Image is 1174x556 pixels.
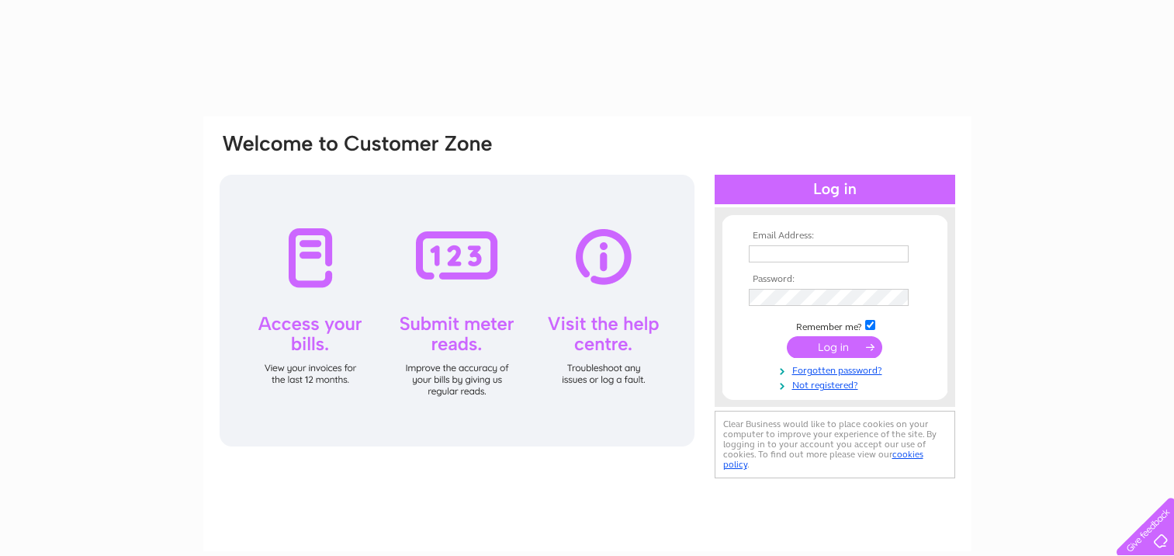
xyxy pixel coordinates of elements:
[723,449,923,470] a: cookies policy
[745,274,925,285] th: Password:
[787,336,882,358] input: Submit
[749,362,925,377] a: Forgotten password?
[715,411,955,478] div: Clear Business would like to place cookies on your computer to improve your experience of the sit...
[745,231,925,242] th: Email Address:
[749,377,925,391] a: Not registered?
[745,318,925,333] td: Remember me?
